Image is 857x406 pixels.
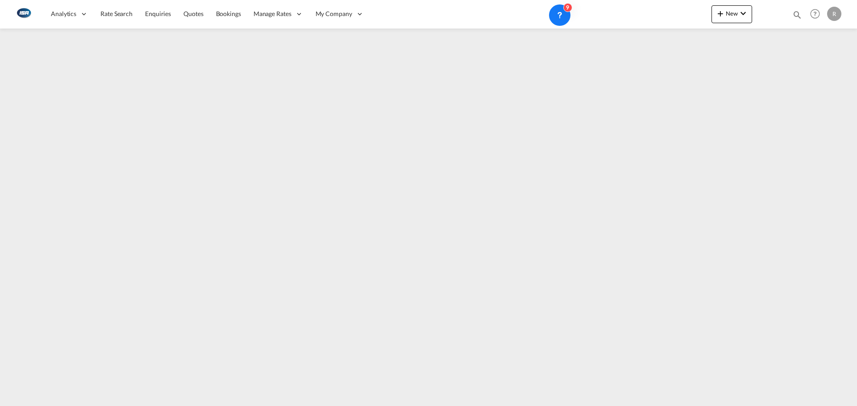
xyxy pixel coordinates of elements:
[792,10,802,20] md-icon: icon-magnify
[715,10,749,17] span: New
[51,9,76,18] span: Analytics
[827,7,841,21] div: R
[100,10,133,17] span: Rate Search
[254,9,291,18] span: Manage Rates
[807,6,823,21] span: Help
[807,6,827,22] div: Help
[738,8,749,19] md-icon: icon-chevron-down
[792,10,802,23] div: icon-magnify
[715,8,726,19] md-icon: icon-plus 400-fg
[183,10,203,17] span: Quotes
[145,10,171,17] span: Enquiries
[216,10,241,17] span: Bookings
[316,9,352,18] span: My Company
[13,4,33,24] img: 1aa151c0c08011ec8d6f413816f9a227.png
[711,5,752,23] button: icon-plus 400-fgNewicon-chevron-down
